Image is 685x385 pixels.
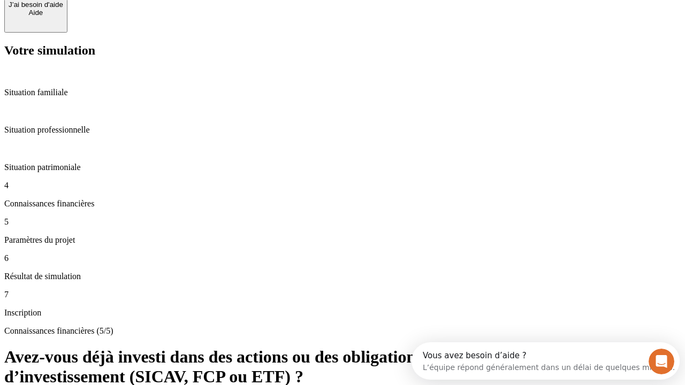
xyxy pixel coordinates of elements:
p: 7 [4,290,681,299]
h2: Votre simulation [4,43,681,58]
p: 4 [4,181,681,190]
p: Connaissances financières (5/5) [4,326,681,336]
div: Ouvrir le Messenger Intercom [4,4,295,34]
div: Aide [9,9,63,17]
iframe: Intercom live chat discovery launcher [412,342,680,380]
iframe: Intercom live chat [649,349,674,374]
p: Inscription [4,308,681,318]
p: Situation professionnelle [4,125,681,135]
div: L’équipe répond généralement dans un délai de quelques minutes. [11,18,263,29]
p: Situation familiale [4,88,681,97]
p: Connaissances financières [4,199,681,209]
p: 6 [4,253,681,263]
p: Résultat de simulation [4,272,681,281]
p: 5 [4,217,681,227]
p: Situation patrimoniale [4,163,681,172]
div: J’ai besoin d'aide [9,1,63,9]
div: Vous avez besoin d’aide ? [11,9,263,18]
p: Paramètres du projet [4,235,681,245]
